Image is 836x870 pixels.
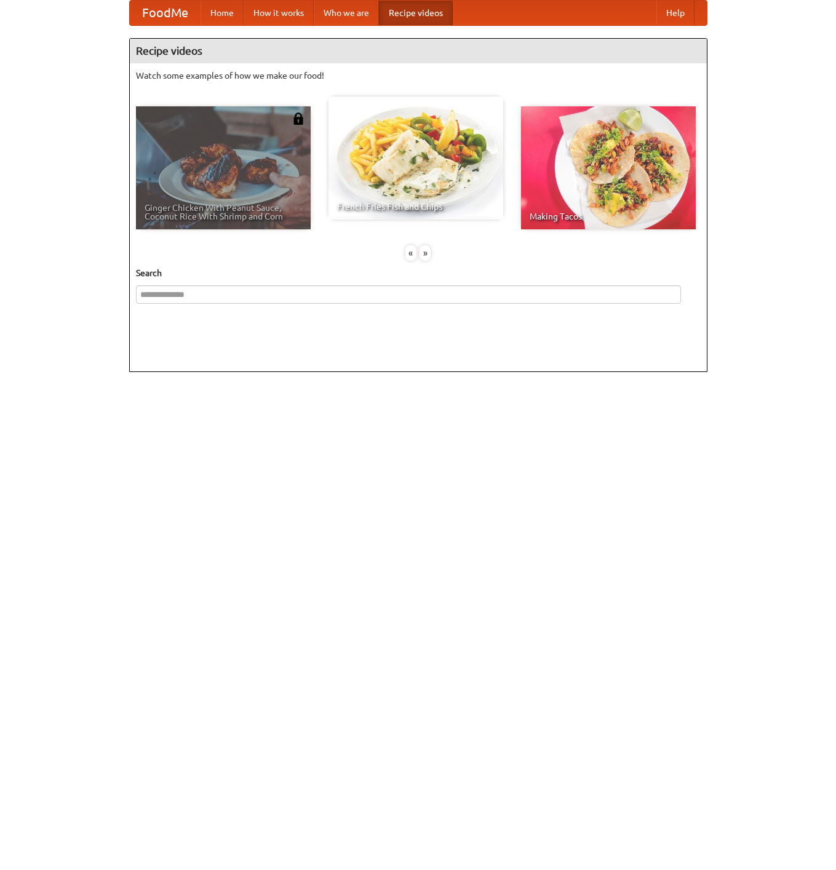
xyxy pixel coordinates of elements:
[130,1,201,25] a: FoodMe
[292,113,305,125] img: 483408.png
[405,245,416,261] div: «
[328,97,503,219] a: French Fries Fish and Chips
[420,245,431,261] div: »
[530,212,687,221] span: Making Tacos
[521,106,696,229] a: Making Tacos
[337,202,495,211] span: French Fries Fish and Chips
[136,69,701,82] p: Watch some examples of how we make our food!
[201,1,244,25] a: Home
[656,1,695,25] a: Help
[130,39,707,63] h4: Recipe videos
[314,1,379,25] a: Who we are
[136,267,701,279] h5: Search
[379,1,453,25] a: Recipe videos
[244,1,314,25] a: How it works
